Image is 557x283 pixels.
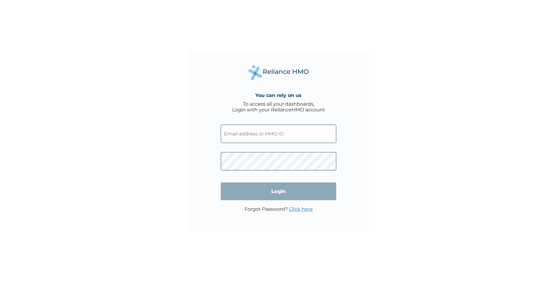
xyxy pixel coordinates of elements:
[245,206,313,212] p: Forgot Password?
[221,182,336,200] input: Login
[232,101,325,113] div: To access all your dashboards, Login with your RelianceHMO account
[289,206,313,212] a: Click here
[221,125,336,143] input: Email address or HMO ID
[248,65,309,80] img: Reliance Health's Logo
[255,92,302,98] h4: You can rely on us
